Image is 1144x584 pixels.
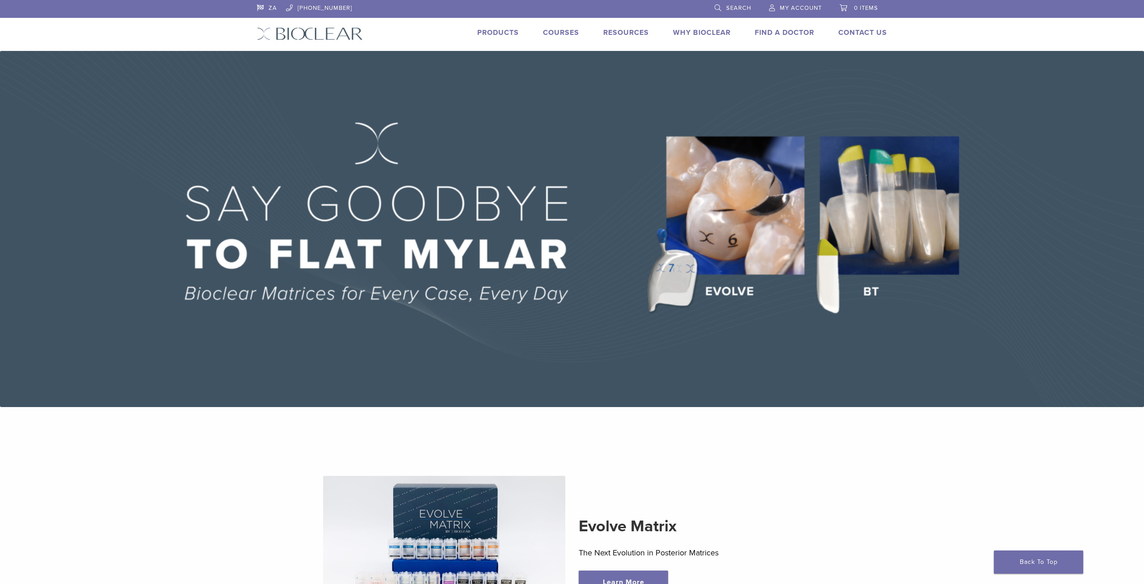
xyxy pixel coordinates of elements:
p: The Next Evolution in Posterior Matrices [579,546,821,559]
span: 0 items [854,4,878,12]
a: Products [477,28,519,37]
span: Search [726,4,751,12]
a: Resources [603,28,649,37]
a: Why Bioclear [673,28,731,37]
img: Bioclear [257,27,363,40]
a: Contact Us [838,28,887,37]
span: My Account [780,4,822,12]
a: Find A Doctor [755,28,814,37]
a: Courses [543,28,579,37]
h2: Evolve Matrix [579,516,821,537]
a: Back To Top [994,550,1083,574]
